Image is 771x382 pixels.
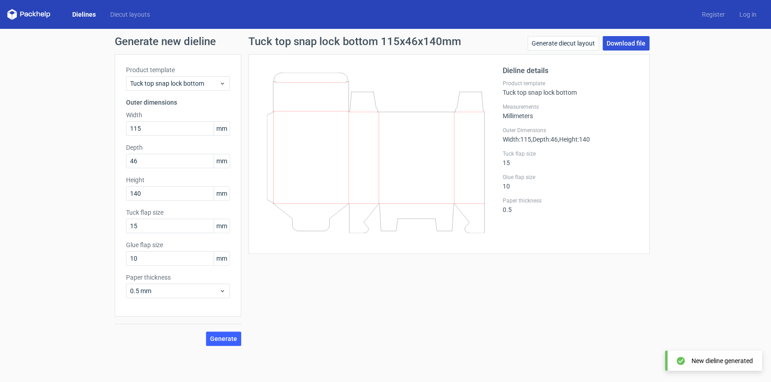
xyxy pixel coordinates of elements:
label: Outer Dimensions [503,127,638,134]
button: Generate [206,331,241,346]
div: 10 [503,174,638,190]
label: Paper thickness [126,273,230,282]
span: mm [214,122,229,135]
span: Generate [210,336,237,342]
div: 15 [503,150,638,166]
div: Tuck top snap lock bottom [503,80,638,96]
label: Tuck flap size [126,208,230,217]
a: Dielines [65,10,103,19]
label: Width [126,110,230,120]
span: 0.5 mm [130,286,219,295]
label: Product template [503,80,638,87]
label: Measurements [503,103,638,110]
label: Depth [126,143,230,152]
div: New dieline generated [692,356,753,365]
span: mm [214,252,229,265]
span: mm [214,154,229,168]
span: Width : 115 [503,136,531,143]
h1: Generate new dieline [115,36,657,47]
span: mm [214,219,229,233]
label: Tuck flap size [503,150,638,157]
h2: Dieline details [503,65,638,76]
a: Download file [603,36,650,51]
div: 0.5 [503,197,638,213]
a: Log in [732,10,764,19]
span: Tuck top snap lock bottom [130,79,219,88]
span: mm [214,187,229,200]
h1: Tuck top snap lock bottom 115x46x140mm [248,36,461,47]
div: Millimeters [503,103,638,120]
label: Paper thickness [503,197,638,204]
label: Glue flap size [503,174,638,181]
label: Glue flap size [126,240,230,249]
span: , Depth : 46 [531,136,558,143]
h3: Outer dimensions [126,98,230,107]
a: Diecut layouts [103,10,157,19]
label: Height [126,175,230,184]
label: Product template [126,65,230,74]
a: Register [695,10,732,19]
a: Generate diecut layout [528,36,599,51]
span: , Height : 140 [558,136,590,143]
